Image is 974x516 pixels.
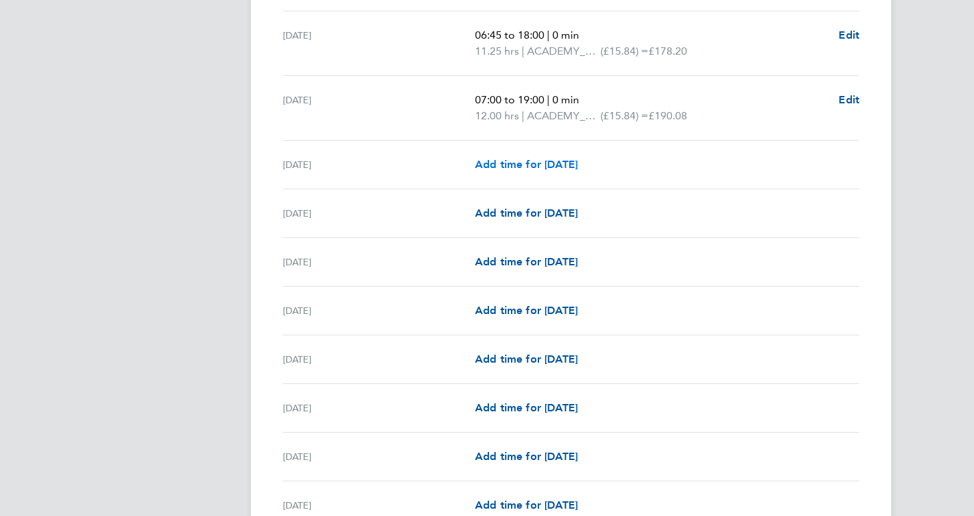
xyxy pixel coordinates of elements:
[283,497,475,513] div: [DATE]
[283,92,475,124] div: [DATE]
[283,157,475,173] div: [DATE]
[839,29,859,41] span: Edit
[527,43,600,59] span: ACADEMY_SESSIONAL_COACH
[475,303,578,319] a: Add time for [DATE]
[475,449,578,465] a: Add time for [DATE]
[552,29,579,41] span: 0 min
[283,449,475,465] div: [DATE]
[475,304,578,317] span: Add time for [DATE]
[600,45,648,57] span: (£15.84) =
[475,109,519,122] span: 12.00 hrs
[283,351,475,367] div: [DATE]
[522,109,524,122] span: |
[475,353,578,365] span: Add time for [DATE]
[475,29,544,41] span: 06:45 to 18:00
[475,205,578,221] a: Add time for [DATE]
[600,109,648,122] span: (£15.84) =
[283,205,475,221] div: [DATE]
[527,108,600,124] span: ACADEMY_SESSIONAL_COACH
[839,27,859,43] a: Edit
[475,499,578,511] span: Add time for [DATE]
[839,92,859,108] a: Edit
[475,255,578,268] span: Add time for [DATE]
[547,93,550,106] span: |
[475,450,578,463] span: Add time for [DATE]
[283,254,475,270] div: [DATE]
[475,157,578,173] a: Add time for [DATE]
[839,93,859,106] span: Edit
[552,93,579,106] span: 0 min
[475,401,578,414] span: Add time for [DATE]
[283,400,475,416] div: [DATE]
[283,27,475,59] div: [DATE]
[522,45,524,57] span: |
[475,45,519,57] span: 11.25 hrs
[475,497,578,513] a: Add time for [DATE]
[475,93,544,106] span: 07:00 to 19:00
[283,303,475,319] div: [DATE]
[547,29,550,41] span: |
[475,207,578,219] span: Add time for [DATE]
[648,45,687,57] span: £178.20
[475,158,578,171] span: Add time for [DATE]
[648,109,687,122] span: £190.08
[475,254,578,270] a: Add time for [DATE]
[475,351,578,367] a: Add time for [DATE]
[475,400,578,416] a: Add time for [DATE]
